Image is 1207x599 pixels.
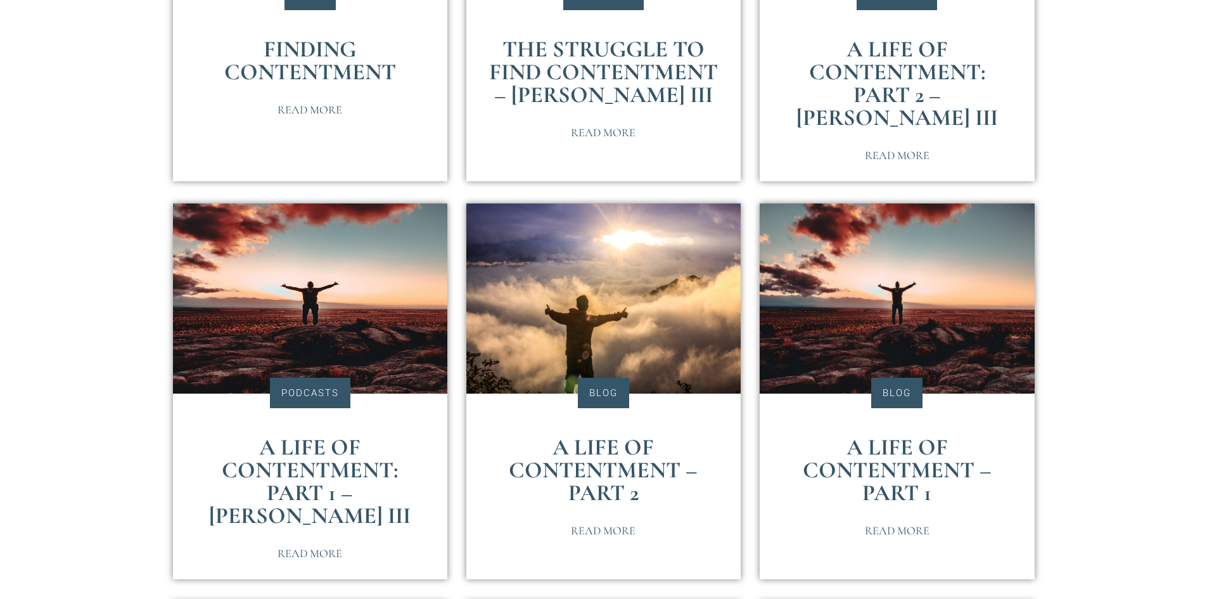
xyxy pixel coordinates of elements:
[571,127,635,138] span: Read More
[209,434,411,529] a: A Life of Contentment: Part 1 – [PERSON_NAME] III
[556,119,651,146] a: Read More
[278,104,342,115] span: Read More
[262,96,357,123] a: Read More
[850,517,945,544] a: Read More
[850,142,945,169] a: Read More
[224,35,396,86] a: Finding Contentment
[278,548,342,559] span: Read More
[262,540,357,567] a: Read More
[571,525,635,536] span: Read More
[865,150,929,161] span: Read More
[796,35,998,131] a: A Life of Contentment: Part 2 – [PERSON_NAME] III
[865,525,929,536] span: Read More
[509,434,698,506] a: A Life of Contentment – Part 2
[489,35,718,108] a: The Struggle to Find Contentment – [PERSON_NAME] III
[556,517,651,544] a: Read More
[803,434,992,506] a: A Life of Contentment – Part 1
